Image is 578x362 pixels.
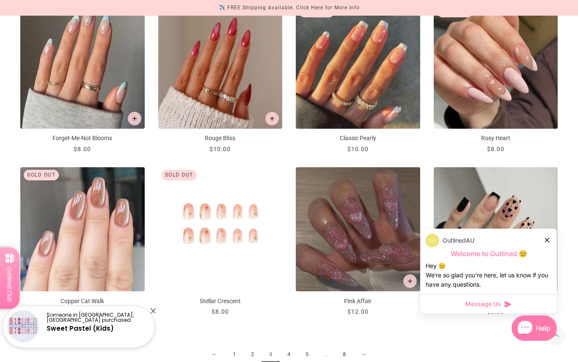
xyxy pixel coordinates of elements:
div: $8.00 [74,145,91,154]
img: data:image/png;base64,iVBORw0KGgoAAAANSUhEUgAAACQAAAAkCAYAAADhAJiYAAAAAXNSR0IArs4c6QAAAERlWElmTU0... [426,234,439,247]
p: Copper Cat Walk [20,297,145,306]
div: Hey 😊 We‘re so glad you’re here, let us know if you have any questions. [426,261,552,289]
p: Rouge Bliss [158,134,283,143]
p: OutlinedAU [443,236,474,245]
a: Copper Cat Walk [20,167,145,317]
span: Message Us [465,300,501,308]
p: Rosy Heart [434,134,558,143]
button: Add to cart [265,112,279,125]
div: Sold out [24,170,59,180]
div: $8.00 [487,145,504,154]
p: Pink Affair [296,297,420,306]
a: Stellar Crescent [158,167,283,317]
div: Sold out [162,170,197,180]
button: Add to cart [403,274,417,288]
div: ✈️ FREE Shipping Available. Click Here for More Info [219,3,360,12]
p: Stellar Crescent [158,297,283,306]
div: $10.00 [209,145,231,154]
a: Rosy Heart [434,4,558,154]
a: Sweet Pastel (Kids) [47,324,114,333]
p: Forget-Me-Not Blooms [20,134,145,143]
a: Rouge Bliss [158,4,283,154]
button: Add to cart [128,112,141,125]
a: Classic Pearly [296,4,420,154]
div: $12.00 [347,307,369,316]
div: $8.00 [212,307,229,316]
a: Pink Affair [296,167,420,317]
a: Inky Hearts [434,167,558,317]
p: Welcome to Outlined 😊 [426,249,552,258]
p: Someone in [GEOGRAPHIC_DATA], [GEOGRAPHIC_DATA] purchased [47,312,147,323]
div: $10.00 [347,145,369,154]
p: Classic Pearly [296,134,420,143]
a: Forget-Me-Not Blooms [20,4,145,154]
